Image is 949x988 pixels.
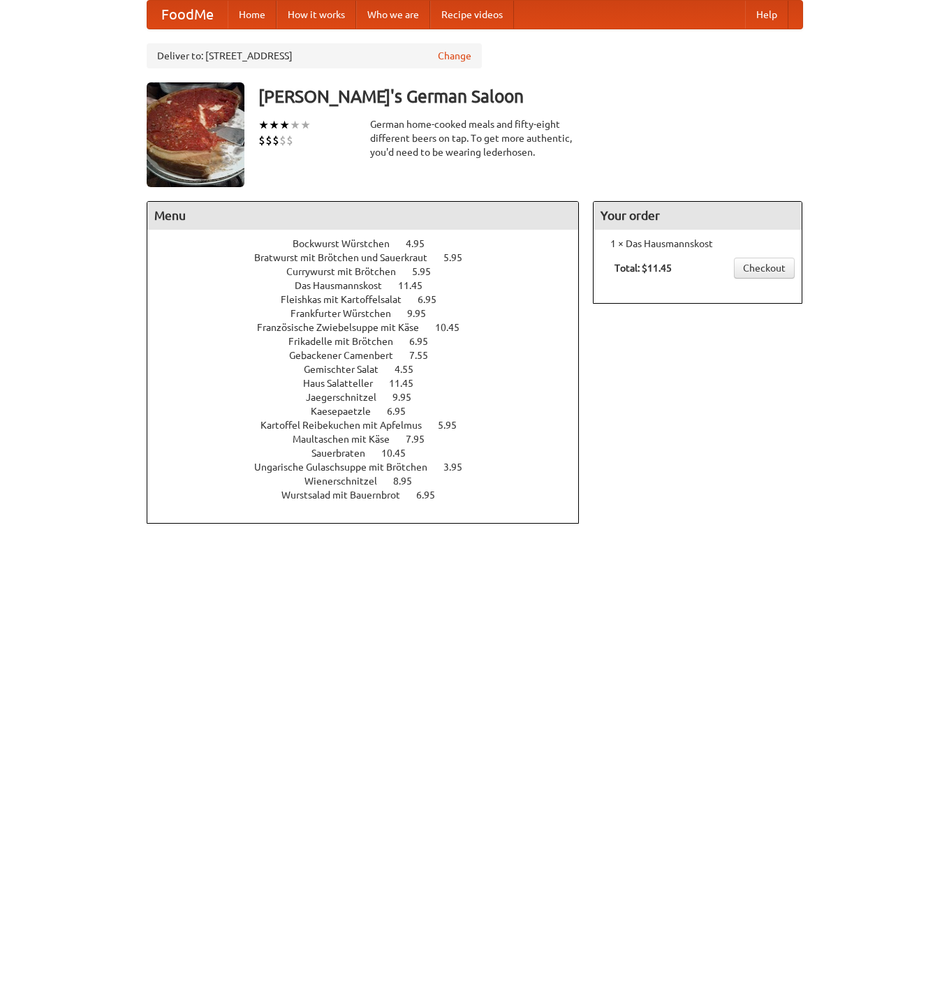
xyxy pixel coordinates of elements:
a: Home [228,1,277,29]
a: Help [745,1,788,29]
a: Frankfurter Würstchen 9.95 [290,308,452,319]
h4: Menu [147,202,579,230]
span: 5.95 [438,420,471,431]
span: 6.95 [416,489,449,501]
a: Frikadelle mit Brötchen 6.95 [288,336,454,347]
a: Wurstsalad mit Bauernbrot 6.95 [281,489,461,501]
h3: [PERSON_NAME]'s German Saloon [258,82,803,110]
span: 11.45 [398,280,436,291]
span: 3.95 [443,462,476,473]
a: Kaesepaetzle 6.95 [311,406,432,417]
a: Change [438,49,471,63]
span: Das Hausmannskost [295,280,396,291]
span: Gebackener Camenbert [289,350,407,361]
li: ★ [269,117,279,133]
span: Gemischter Salat [304,364,392,375]
span: Kaesepaetzle [311,406,385,417]
span: Bockwurst Würstchen [293,238,404,249]
span: 8.95 [393,475,426,487]
li: $ [286,133,293,148]
a: Gemischter Salat 4.55 [304,364,439,375]
a: Who we are [356,1,430,29]
span: Kartoffel Reibekuchen mit Apfelmus [260,420,436,431]
li: ★ [258,117,269,133]
span: Ungarische Gulaschsuppe mit Brötchen [254,462,441,473]
span: 6.95 [387,406,420,417]
a: Bockwurst Würstchen 4.95 [293,238,450,249]
span: 11.45 [389,378,427,389]
a: Wienerschnitzel 8.95 [304,475,438,487]
a: Das Hausmannskost 11.45 [295,280,448,291]
span: Jaegerschnitzel [306,392,390,403]
a: Recipe videos [430,1,514,29]
span: Sauerbraten [311,448,379,459]
span: 9.95 [392,392,425,403]
a: Haus Salatteller 11.45 [303,378,439,389]
li: $ [265,133,272,148]
div: Deliver to: [STREET_ADDRESS] [147,43,482,68]
span: 7.55 [409,350,442,361]
span: 5.95 [443,252,476,263]
span: 6.95 [418,294,450,305]
h4: Your order [594,202,802,230]
a: Checkout [734,258,795,279]
span: 10.45 [435,322,473,333]
a: Gebackener Camenbert 7.55 [289,350,454,361]
span: Frikadelle mit Brötchen [288,336,407,347]
a: How it works [277,1,356,29]
li: 1 × Das Hausmannskost [601,237,795,251]
span: 4.55 [395,364,427,375]
a: Fleishkas mit Kartoffelsalat 6.95 [281,294,462,305]
span: Wurstsalad mit Bauernbrot [281,489,414,501]
a: Currywurst mit Brötchen 5.95 [286,266,457,277]
span: Wienerschnitzel [304,475,391,487]
a: Bratwurst mit Brötchen und Sauerkraut 5.95 [254,252,488,263]
a: Sauerbraten 10.45 [311,448,432,459]
span: 5.95 [412,266,445,277]
a: Französische Zwiebelsuppe mit Käse 10.45 [257,322,485,333]
span: Bratwurst mit Brötchen und Sauerkraut [254,252,441,263]
li: $ [272,133,279,148]
span: Currywurst mit Brötchen [286,266,410,277]
span: 6.95 [409,336,442,347]
span: 10.45 [381,448,420,459]
span: Fleishkas mit Kartoffelsalat [281,294,415,305]
li: ★ [279,117,290,133]
a: Kartoffel Reibekuchen mit Apfelmus 5.95 [260,420,483,431]
li: $ [279,133,286,148]
img: angular.jpg [147,82,244,187]
li: $ [258,133,265,148]
div: German home-cooked meals and fifty-eight different beers on tap. To get more authentic, you'd nee... [370,117,580,159]
span: Haus Salatteller [303,378,387,389]
a: FoodMe [147,1,228,29]
span: Maultaschen mit Käse [293,434,404,445]
a: Jaegerschnitzel 9.95 [306,392,437,403]
a: Maultaschen mit Käse 7.95 [293,434,450,445]
b: Total: $11.45 [615,263,672,274]
span: 7.95 [406,434,439,445]
li: ★ [300,117,311,133]
span: 4.95 [406,238,439,249]
a: Ungarische Gulaschsuppe mit Brötchen 3.95 [254,462,488,473]
span: Frankfurter Würstchen [290,308,405,319]
li: ★ [290,117,300,133]
span: 9.95 [407,308,440,319]
span: Französische Zwiebelsuppe mit Käse [257,322,433,333]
